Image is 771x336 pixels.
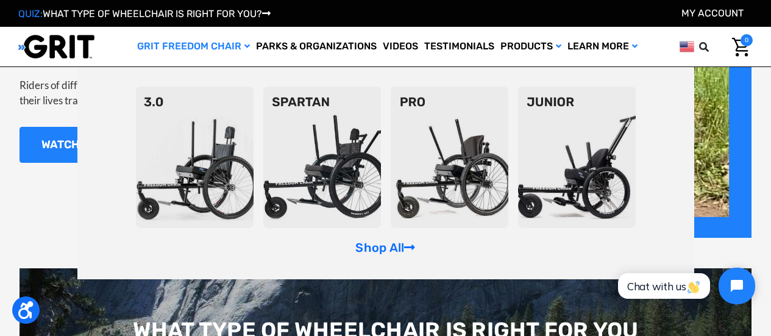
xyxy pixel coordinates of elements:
img: junior-chair.png [518,87,636,228]
span: Phone Number [165,50,231,62]
img: pro-chair.png [391,87,508,228]
a: Videos [380,27,421,66]
img: us.png [680,39,694,54]
a: WATCH VIDEOS [20,127,144,163]
img: Cart [732,38,750,57]
a: Cart with 0 items [723,34,753,60]
img: GRIT All-Terrain Wheelchair and Mobility Equipment [18,34,94,59]
a: Account [681,7,744,19]
a: Shop All [355,240,415,255]
a: GRIT Freedom Chair [134,27,253,66]
iframe: Tidio Chat [605,257,766,315]
a: Products [497,27,564,66]
span: QUIZ: [18,8,43,20]
a: QUIZ:WHAT TYPE OF WHEELCHAIR IS RIGHT FOR YOU? [18,8,271,20]
a: Learn More [564,27,641,66]
input: Search [705,34,723,60]
p: Riders of different ages, strengths, and lifestyles have all found their lives transformed thanks... [20,77,313,109]
a: Parks & Organizations [253,27,380,66]
img: 3point0.png [136,87,254,228]
img: spartan2.png [263,87,381,228]
span: 0 [741,34,753,46]
a: Testimonials [421,27,497,66]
